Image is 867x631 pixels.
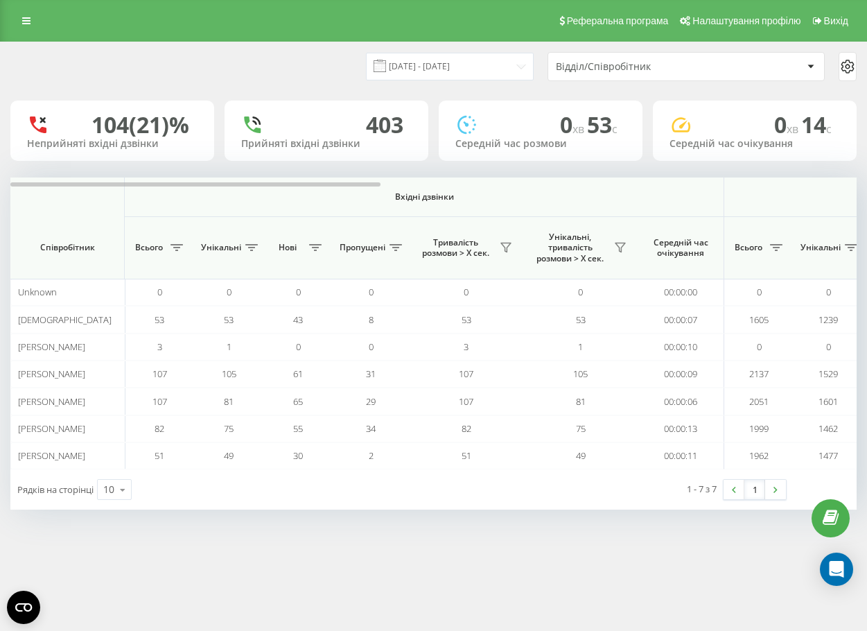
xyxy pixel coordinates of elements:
[462,422,471,435] span: 82
[18,286,57,298] span: Unknown
[293,313,303,326] span: 43
[296,340,301,353] span: 0
[132,242,166,253] span: Всього
[578,340,583,353] span: 1
[576,449,586,462] span: 49
[224,395,234,408] span: 81
[18,449,85,462] span: [PERSON_NAME]
[818,313,838,326] span: 1239
[572,121,587,137] span: хв
[340,242,385,253] span: Пропущені
[560,110,587,139] span: 0
[161,191,688,202] span: Вхідні дзвінки
[366,422,376,435] span: 34
[687,482,717,496] div: 1 - 7 з 7
[818,449,838,462] span: 1477
[462,313,471,326] span: 53
[757,340,762,353] span: 0
[612,121,618,137] span: c
[17,483,94,496] span: Рядків на сторінці
[638,334,724,361] td: 00:00:10
[462,449,471,462] span: 51
[22,242,112,253] span: Співробітник
[293,395,303,408] span: 65
[638,442,724,469] td: 00:00:11
[222,368,236,380] span: 105
[366,395,376,408] span: 29
[369,340,374,353] span: 0
[576,395,586,408] span: 81
[293,449,303,462] span: 30
[638,415,724,442] td: 00:00:13
[556,61,721,73] div: Відділ/Співробітник
[369,313,374,326] span: 8
[18,313,112,326] span: [DEMOGRAPHIC_DATA]
[157,286,162,298] span: 0
[824,15,848,26] span: Вихід
[818,395,838,408] span: 1601
[459,368,473,380] span: 107
[818,368,838,380] span: 1529
[369,286,374,298] span: 0
[18,422,85,435] span: [PERSON_NAME]
[749,313,769,326] span: 1605
[227,340,231,353] span: 1
[155,422,164,435] span: 82
[573,368,588,380] span: 105
[576,313,586,326] span: 53
[18,340,85,353] span: [PERSON_NAME]
[241,138,412,150] div: Прийняті вхідні дзвінки
[749,449,769,462] span: 1962
[638,279,724,306] td: 00:00:00
[578,286,583,298] span: 0
[152,368,167,380] span: 107
[731,242,766,253] span: Всього
[692,15,800,26] span: Налаштування профілю
[826,121,832,137] span: c
[757,286,762,298] span: 0
[270,242,305,253] span: Нові
[774,110,801,139] span: 0
[638,388,724,415] td: 00:00:06
[567,15,669,26] span: Реферальна програма
[201,242,241,253] span: Унікальні
[366,368,376,380] span: 31
[416,237,496,259] span: Тривалість розмови > Х сек.
[826,286,831,298] span: 0
[744,480,765,499] a: 1
[293,422,303,435] span: 55
[293,368,303,380] span: 61
[155,449,164,462] span: 51
[800,242,841,253] span: Унікальні
[7,591,40,624] button: Open CMP widget
[224,422,234,435] span: 75
[818,422,838,435] span: 1462
[155,313,164,326] span: 53
[787,121,801,137] span: хв
[227,286,231,298] span: 0
[296,286,301,298] span: 0
[638,306,724,333] td: 00:00:07
[749,368,769,380] span: 2137
[459,395,473,408] span: 107
[648,237,713,259] span: Середній час очікування
[455,138,626,150] div: Середній час розмови
[157,340,162,353] span: 3
[464,286,468,298] span: 0
[18,368,85,380] span: [PERSON_NAME]
[224,449,234,462] span: 49
[152,395,167,408] span: 107
[464,340,468,353] span: 3
[576,422,586,435] span: 75
[369,449,374,462] span: 2
[27,138,198,150] div: Неприйняті вхідні дзвінки
[801,110,832,139] span: 14
[826,340,831,353] span: 0
[587,110,618,139] span: 53
[749,422,769,435] span: 1999
[820,553,853,586] div: Open Intercom Messenger
[91,112,189,138] div: 104 (21)%
[530,232,610,264] span: Унікальні, тривалість розмови > Х сек.
[669,138,840,150] div: Середній час очікування
[18,395,85,408] span: [PERSON_NAME]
